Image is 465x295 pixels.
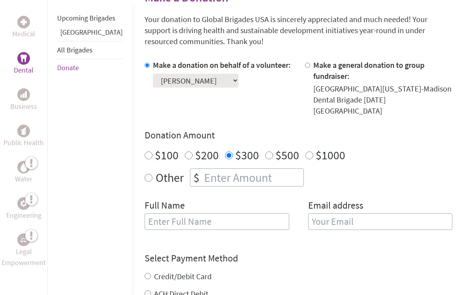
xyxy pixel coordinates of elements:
[145,213,289,230] input: Enter Full Name
[14,52,33,76] a: DentalDental
[15,174,32,185] p: Water
[203,169,303,186] input: Enter Amount
[10,101,37,112] p: Business
[20,237,27,242] img: Legal Empowerment
[17,88,30,101] div: Business
[6,197,41,221] a: EngineeringEngineering
[156,168,184,187] label: Other
[275,147,299,162] label: $500
[313,83,453,116] div: [GEOGRAPHIC_DATA][US_STATE]-Madison Dental Brigade [DATE] [GEOGRAPHIC_DATA]
[235,147,259,162] label: $300
[20,200,27,207] img: Engineering
[20,162,27,172] img: Water
[10,88,37,112] a: BusinessBusiness
[4,125,44,148] a: Public HealthPublic Health
[316,147,345,162] label: $1000
[17,52,30,65] div: Dental
[57,27,123,41] li: Guatemala
[57,63,79,72] a: Donate
[308,213,453,230] input: Your Email
[313,60,424,81] label: Make a general donation to group fundraiser:
[17,197,30,210] div: Engineering
[2,246,46,268] p: Legal Empowerment
[57,13,115,22] a: Upcoming Brigades
[145,129,452,142] h4: Donation Amount
[17,233,30,246] div: Legal Empowerment
[12,16,35,39] a: MedicalMedical
[17,125,30,137] div: Public Health
[12,28,35,39] p: Medical
[4,137,44,148] p: Public Health
[57,41,123,59] li: All Brigades
[17,161,30,174] div: Water
[57,45,93,54] a: All Brigades
[14,65,33,76] p: Dental
[145,199,185,213] label: Full Name
[153,60,291,70] label: Make a donation on behalf of a volunteer:
[20,91,27,98] img: Business
[17,16,30,28] div: Medical
[6,210,41,221] p: Engineering
[57,59,123,77] li: Donate
[155,147,179,162] label: $100
[20,19,27,25] img: Medical
[154,271,212,281] label: Credit/Debit Card
[145,14,452,47] p: Your donation to Global Brigades USA is sincerely appreciated and much needed! Your support is dr...
[195,147,219,162] label: $200
[15,161,32,185] a: WaterWater
[20,54,27,62] img: Dental
[190,169,203,186] div: $
[308,199,363,213] label: Email address
[145,252,452,265] h4: Select Payment Method
[57,9,123,27] li: Upcoming Brigades
[60,28,123,37] a: [GEOGRAPHIC_DATA]
[2,233,46,268] a: Legal EmpowermentLegal Empowerment
[20,127,27,135] img: Public Health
